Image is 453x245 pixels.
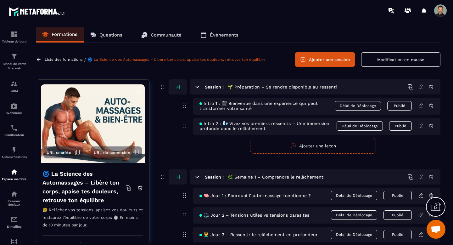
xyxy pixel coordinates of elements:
button: URL secrète [43,146,83,158]
span: URL secrète [47,150,71,155]
h4: 🌀 La Science des Automassages – Libère ton corps, apaise tes douleurs, retrouve ton équilibre [42,169,126,205]
span: Intro 2 : 🌬️ Vivez vos premiers ressentis – Une immersion profonde dans le relâchement [199,121,337,131]
p: Communauté [151,32,182,38]
p: Questions [99,32,122,38]
img: background [41,84,145,163]
span: Intro 1 : 🎬 Bienvenue dans une expérience qui peut transformer votre santé [199,101,335,111]
h6: Session : [205,84,224,89]
a: formationformationTunnel de vente Site web [2,48,27,75]
span: Délai de Déblocage [335,101,381,111]
a: Communauté [135,27,188,43]
img: social-network [10,190,18,198]
span: Délai de Déblocage [337,121,383,131]
img: automations [10,168,18,176]
p: Planificateur [2,133,27,137]
a: 🌀 La Science des Automassages – Libère ton corps, apaise tes douleurs, retrouve ton équilibre [88,57,266,62]
h6: Session : [205,174,224,179]
a: formationformationTableau de bord [2,26,27,48]
a: Questions [84,27,129,43]
a: Formations [36,27,84,43]
button: URL de connexion [91,146,142,158]
button: Modification en masse [361,52,440,67]
a: automationsautomationsAutomatisations [2,141,27,163]
p: Tableau de bord [2,40,27,43]
img: formation [10,31,18,38]
img: email [10,216,18,223]
p: Réseaux Sociaux [2,199,27,206]
span: 🧠 Jour 1 : Pourquoi l’auto-massage fonctionne ? [199,193,311,198]
button: Ajouter une session [295,52,355,67]
span: Délai de Déblocage [331,191,377,200]
img: formation [10,53,18,60]
p: Webinaire [2,111,27,115]
button: Publié [387,101,412,111]
button: Ajouter une leçon [250,138,376,154]
span: 💆‍♂️ Jour 3 – Ressentir le relâchement en profondeur [199,232,318,237]
a: formationformationCRM [2,75,27,97]
a: Événements [194,27,245,43]
span: Délai de Déblocage [331,210,377,220]
a: automationsautomationsEspace membre [2,163,27,185]
p: 😮‍💨 Relâchez vos tensions, apaisez vos douleurs et restaurez l’équilibre de votre corps ⏱️ En moi... [42,206,143,236]
a: Liste des formations [45,57,82,62]
button: Publié [383,191,412,200]
img: logo [9,6,65,17]
span: Délai de Déblocage [331,230,377,239]
p: Événements [210,32,238,38]
button: Publié [383,210,412,220]
p: Automatisations [2,155,27,159]
p: Tunnel de vente Site web [2,62,27,71]
span: URL de connexion [94,150,130,155]
p: CRM [2,89,27,93]
button: Publié [389,121,412,131]
img: automations [10,102,18,110]
img: formation [10,80,18,88]
span: / [84,57,86,63]
span: ⚖️ Jour 2 – Tensions utiles vs tensions parasites [199,213,309,218]
img: automations [10,146,18,154]
h5: 🌿 Semaine 1 – Comprendre le relâchement. [227,174,325,180]
a: schedulerschedulerPlanificateur [2,119,27,141]
p: Formations [52,31,77,37]
p: Espace membre [2,177,27,181]
a: emailemailE-mailing [2,211,27,233]
a: automationsautomationsWebinaire [2,97,27,119]
img: scheduler [10,124,18,132]
h5: 🌱 Préparation – Se rendre disponible au ressenti [227,84,337,90]
p: E-mailing [2,225,27,228]
a: social-networksocial-networkRéseaux Sociaux [2,185,27,211]
div: Ouvrir le chat [427,220,445,239]
button: Publié [383,230,412,239]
